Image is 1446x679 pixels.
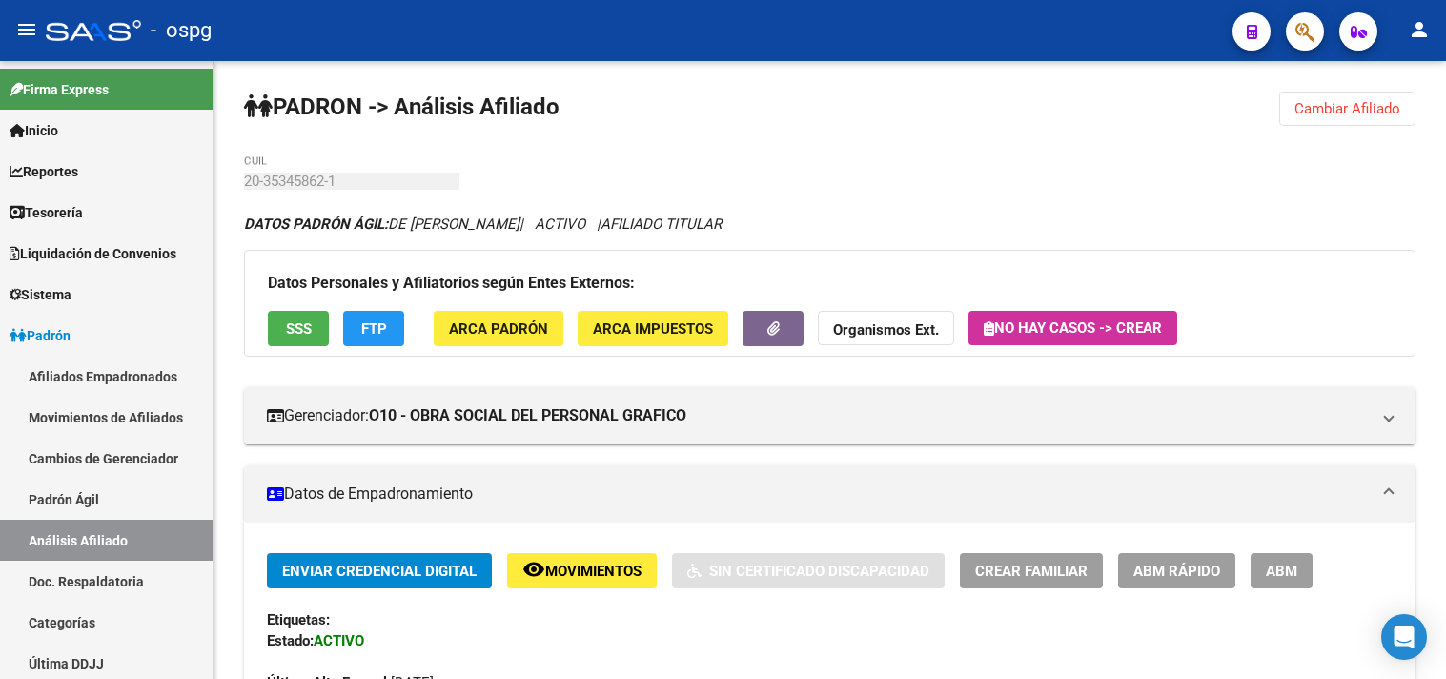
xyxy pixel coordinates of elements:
div: Open Intercom Messenger [1381,614,1427,660]
span: SSS [286,320,312,338]
span: Padrón [10,325,71,346]
button: SSS [268,311,329,346]
span: Firma Express [10,79,109,100]
mat-expansion-panel-header: Gerenciador:O10 - OBRA SOCIAL DEL PERSONAL GRAFICO [244,387,1415,444]
span: Reportes [10,161,78,182]
strong: DATOS PADRÓN ÁGIL: [244,216,388,233]
mat-expansion-panel-header: Datos de Empadronamiento [244,465,1415,523]
span: ARCA Padrón [449,320,548,338]
button: FTP [343,311,404,346]
span: FTP [361,320,387,338]
span: ABM [1266,563,1297,580]
button: ARCA Impuestos [578,311,728,346]
mat-panel-title: Datos de Empadronamiento [267,484,1370,504]
span: DE [PERSON_NAME] [244,216,519,233]
span: Tesorería [10,202,83,223]
strong: Estado: [267,632,314,649]
span: Crear Familiar [975,563,1088,580]
button: Enviar Credencial Digital [267,553,492,588]
strong: PADRON -> Análisis Afiliado [244,93,560,120]
strong: Etiquetas: [267,611,330,628]
span: Cambiar Afiliado [1294,100,1400,117]
span: AFILIADO TITULAR [601,216,722,233]
strong: ACTIVO [314,632,364,649]
mat-icon: person [1408,18,1431,41]
span: - ospg [151,10,212,51]
button: ABM [1251,553,1313,588]
mat-icon: menu [15,18,38,41]
button: ABM Rápido [1118,553,1235,588]
mat-panel-title: Gerenciador: [267,405,1370,426]
button: No hay casos -> Crear [968,311,1177,345]
span: Liquidación de Convenios [10,243,176,264]
span: Inicio [10,120,58,141]
span: Sin Certificado Discapacidad [709,563,929,580]
span: ARCA Impuestos [593,320,713,338]
span: Movimientos [545,563,642,580]
span: No hay casos -> Crear [984,319,1162,337]
strong: O10 - OBRA SOCIAL DEL PERSONAL GRAFICO [369,405,686,426]
button: Organismos Ext. [818,311,954,346]
span: Enviar Credencial Digital [282,563,477,580]
button: Sin Certificado Discapacidad [672,553,945,588]
button: Cambiar Afiliado [1279,92,1415,126]
button: ARCA Padrón [434,311,563,346]
button: Movimientos [507,553,657,588]
button: Crear Familiar [960,553,1103,588]
span: ABM Rápido [1133,563,1220,580]
h3: Datos Personales y Afiliatorios según Entes Externos: [268,270,1392,297]
i: | ACTIVO | [244,216,722,233]
mat-icon: remove_red_eye [522,558,545,581]
span: Sistema [10,284,71,305]
strong: Organismos Ext. [833,321,939,339]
